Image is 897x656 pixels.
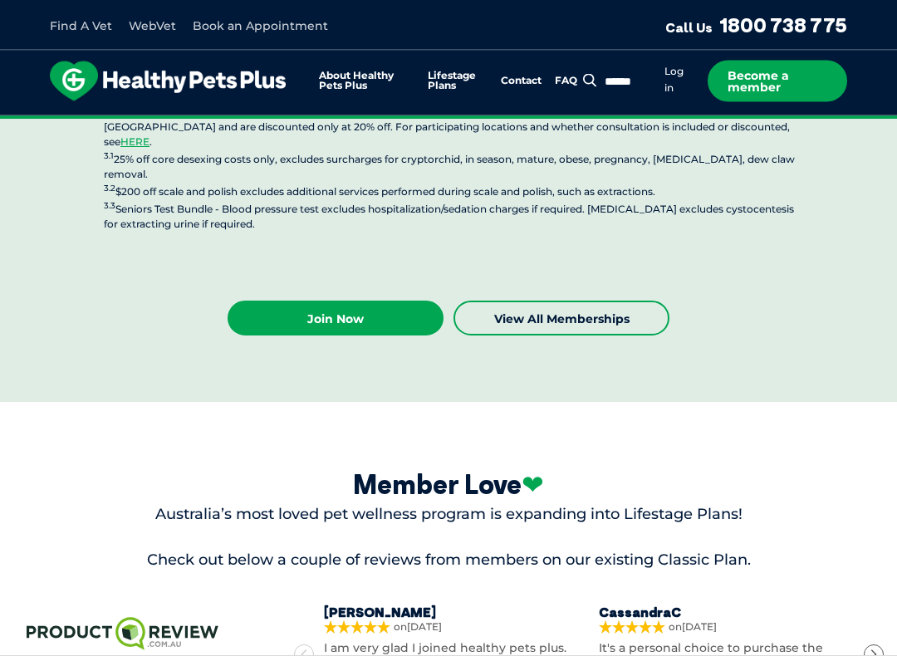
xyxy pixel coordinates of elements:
[13,469,884,502] div: Member Love
[193,18,328,33] a: Book an Appointment
[13,551,884,571] p: Check out below a couple of reviews from members on our existing Classic Plan.
[599,605,854,621] h4: CassandraC
[580,72,600,89] button: Search
[665,12,847,37] a: Call Us1800 738 775
[13,505,884,526] p: Australia’s most loved pet wellness program is expanding into Lifestage Plans!
[428,71,488,91] a: Lifestage Plans
[394,623,579,633] span: on [DATE]
[324,605,579,621] h4: [PERSON_NAME]
[664,65,684,95] a: Log in
[665,19,713,36] span: Call Us
[139,116,759,131] span: Proactive, preventative wellness program designed to keep your pet healthier and happier for longer
[129,18,176,33] a: WebVet
[228,301,444,336] a: Join Now
[324,621,390,634] div: 5 out of 5 stars
[104,184,115,194] sup: 3.2
[501,76,542,86] a: Contact
[50,61,286,101] img: hpp-logo
[669,623,854,633] span: on [DATE]
[599,621,665,634] div: 5 out of 5 stars
[104,151,114,162] sup: 3.1
[708,61,847,102] a: Become a member
[319,71,414,91] a: About Healthy Pets Plus
[120,136,149,149] a: HERE
[522,471,544,501] span: ❤
[50,18,112,33] a: Find A Vet
[104,201,115,212] sup: 3.3
[555,76,577,86] a: FAQ
[453,301,669,336] a: View all Memberships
